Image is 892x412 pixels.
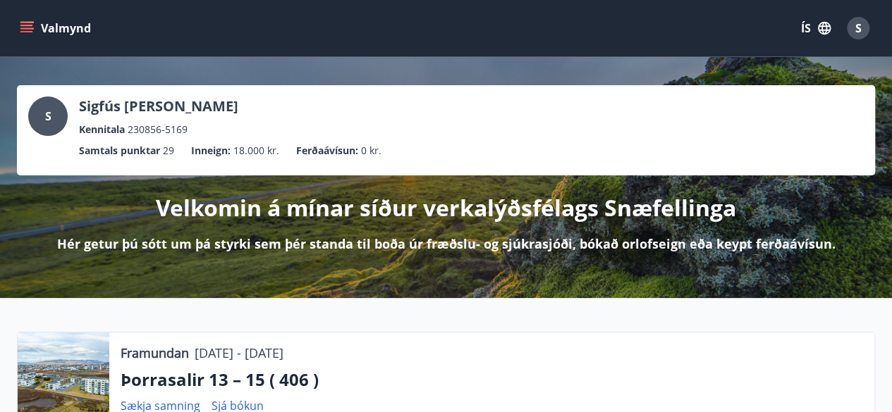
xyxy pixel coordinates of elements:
[233,143,279,158] span: 18.000 kr.
[296,143,358,158] p: Ferðaávísun :
[191,143,231,158] p: Inneign :
[45,108,51,124] span: S
[163,143,174,158] span: 29
[121,344,189,362] p: Framundan
[195,344,283,362] p: [DATE] - [DATE]
[156,192,736,223] p: Velkomin á mínar síður verkalýðsfélags Snæfellinga
[121,368,863,392] p: Þorrasalir 13 – 15 ( 406 )
[793,15,838,41] button: ÍS
[361,143,381,158] span: 0 kr.
[128,122,188,137] span: 230856-5169
[841,11,875,45] button: S
[79,96,238,116] p: Sigfús [PERSON_NAME]
[855,20,862,36] span: S
[79,143,160,158] p: Samtals punktar
[79,122,125,137] p: Kennitala
[17,15,97,41] button: menu
[57,235,836,253] p: Hér getur þú sótt um þá styrki sem þér standa til boða úr fræðslu- og sjúkrasjóði, bókað orlofsei...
